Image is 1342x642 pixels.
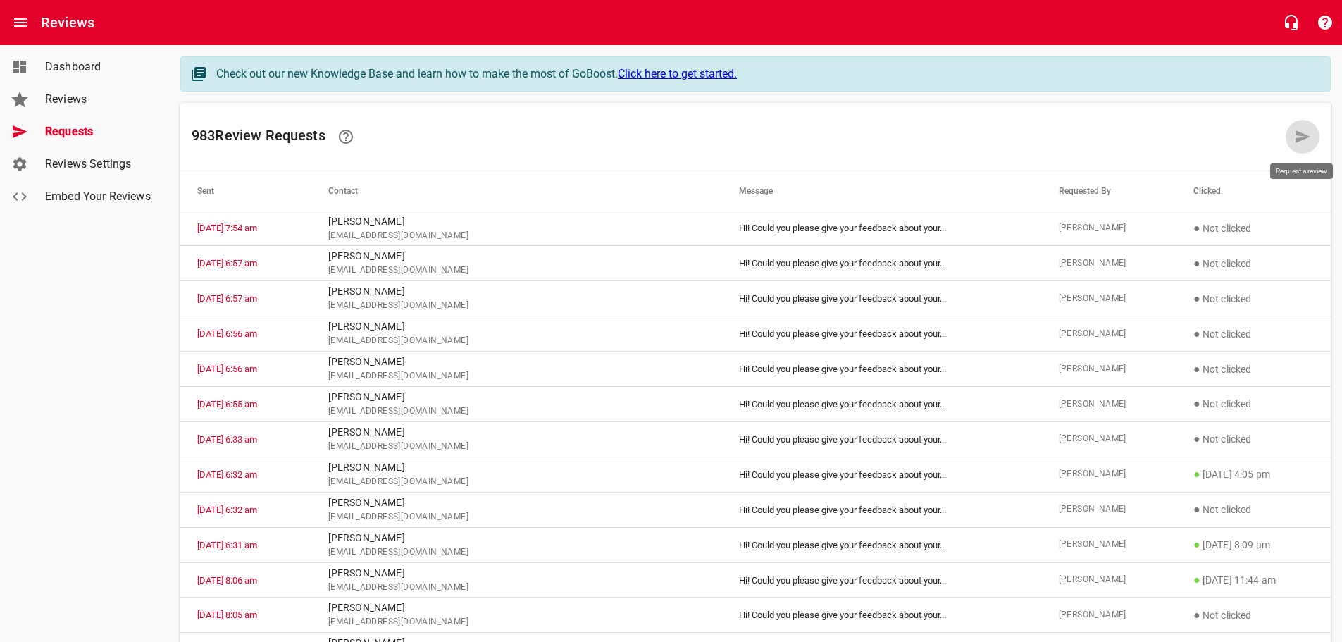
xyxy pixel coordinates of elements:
[722,281,1042,316] td: Hi! Could you please give your feedback about your ...
[1193,608,1200,622] span: ●
[1193,397,1200,410] span: ●
[216,66,1316,82] div: Check out our new Knowledge Base and learn how to make the most of GoBoost.
[197,399,257,409] a: [DATE] 6:55 am
[1308,6,1342,39] button: Support Portal
[1193,395,1314,412] p: Not clicked
[328,354,705,369] p: [PERSON_NAME]
[722,421,1042,457] td: Hi! Could you please give your feedback about your ...
[328,566,705,581] p: [PERSON_NAME]
[1193,361,1314,378] p: Not clicked
[1059,573,1160,587] span: [PERSON_NAME]
[328,299,705,313] span: [EMAIL_ADDRESS][DOMAIN_NAME]
[1059,221,1160,235] span: [PERSON_NAME]
[328,531,705,545] p: [PERSON_NAME]
[1193,432,1200,445] span: ●
[328,600,705,615] p: [PERSON_NAME]
[722,457,1042,492] td: Hi! Could you please give your feedback about your ...
[1193,431,1314,447] p: Not clicked
[1193,607,1314,624] p: Not clicked
[1193,292,1200,305] span: ●
[328,495,705,510] p: [PERSON_NAME]
[328,425,705,440] p: [PERSON_NAME]
[1193,255,1314,272] p: Not clicked
[1193,362,1200,376] span: ●
[1059,362,1160,376] span: [PERSON_NAME]
[197,505,257,515] a: [DATE] 6:32 am
[1176,171,1331,211] th: Clicked
[1193,536,1314,553] p: [DATE] 8:09 am
[45,58,152,75] span: Dashboard
[1193,538,1200,551] span: ●
[41,11,94,34] h6: Reviews
[197,293,257,304] a: [DATE] 6:57 am
[328,440,705,454] span: [EMAIL_ADDRESS][DOMAIN_NAME]
[722,562,1042,598] td: Hi! Could you please give your feedback about your ...
[328,545,705,560] span: [EMAIL_ADDRESS][DOMAIN_NAME]
[1059,467,1160,481] span: [PERSON_NAME]
[45,156,152,173] span: Reviews Settings
[328,284,705,299] p: [PERSON_NAME]
[328,405,705,419] span: [EMAIL_ADDRESS][DOMAIN_NAME]
[722,527,1042,562] td: Hi! Could you please give your feedback about your ...
[197,469,257,480] a: [DATE] 6:32 am
[192,120,1286,154] h6: 983 Review Request s
[328,249,705,264] p: [PERSON_NAME]
[1193,257,1200,270] span: ●
[328,510,705,524] span: [EMAIL_ADDRESS][DOMAIN_NAME]
[618,67,737,80] a: Click here to get started.
[722,598,1042,633] td: Hi! Could you please give your feedback about your ...
[328,319,705,334] p: [PERSON_NAME]
[197,540,257,550] a: [DATE] 6:31 am
[328,264,705,278] span: [EMAIL_ADDRESS][DOMAIN_NAME]
[197,328,257,339] a: [DATE] 6:56 am
[197,364,257,374] a: [DATE] 6:56 am
[722,316,1042,352] td: Hi! Could you please give your feedback about your ...
[328,229,705,243] span: [EMAIL_ADDRESS][DOMAIN_NAME]
[1042,171,1176,211] th: Requested By
[197,223,257,233] a: [DATE] 7:54 am
[1059,538,1160,552] span: [PERSON_NAME]
[328,390,705,405] p: [PERSON_NAME]
[722,352,1042,387] td: Hi! Could you please give your feedback about your ...
[1059,257,1160,271] span: [PERSON_NAME]
[180,171,311,211] th: Sent
[328,475,705,489] span: [EMAIL_ADDRESS][DOMAIN_NAME]
[722,492,1042,527] td: Hi! Could you please give your feedback about your ...
[1059,327,1160,341] span: [PERSON_NAME]
[45,91,152,108] span: Reviews
[197,575,257,586] a: [DATE] 8:06 am
[1059,608,1160,622] span: [PERSON_NAME]
[722,211,1042,246] td: Hi! Could you please give your feedback about your ...
[328,369,705,383] span: [EMAIL_ADDRESS][DOMAIN_NAME]
[197,610,257,620] a: [DATE] 8:05 am
[1193,326,1314,342] p: Not clicked
[328,581,705,595] span: [EMAIL_ADDRESS][DOMAIN_NAME]
[1193,327,1200,340] span: ●
[722,387,1042,422] td: Hi! Could you please give your feedback about your ...
[1193,466,1314,483] p: [DATE] 4:05 pm
[722,246,1042,281] td: Hi! Could you please give your feedback about your ...
[197,258,257,268] a: [DATE] 6:57 am
[1059,432,1160,446] span: [PERSON_NAME]
[1274,6,1308,39] button: Live Chat
[197,434,257,445] a: [DATE] 6:33 am
[1193,573,1200,586] span: ●
[45,188,152,205] span: Embed Your Reviews
[328,334,705,348] span: [EMAIL_ADDRESS][DOMAIN_NAME]
[1059,292,1160,306] span: [PERSON_NAME]
[328,214,705,229] p: [PERSON_NAME]
[1193,290,1314,307] p: Not clicked
[328,460,705,475] p: [PERSON_NAME]
[1059,502,1160,517] span: [PERSON_NAME]
[4,6,37,39] button: Open drawer
[1193,221,1200,235] span: ●
[1193,502,1200,516] span: ●
[1059,397,1160,412] span: [PERSON_NAME]
[311,171,722,211] th: Contact
[722,171,1042,211] th: Message
[1193,572,1314,588] p: [DATE] 11:44 am
[329,120,363,154] a: Learn how requesting reviews can improve your online presence
[1193,467,1200,481] span: ●
[1193,501,1314,518] p: Not clicked
[328,615,705,629] span: [EMAIL_ADDRESS][DOMAIN_NAME]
